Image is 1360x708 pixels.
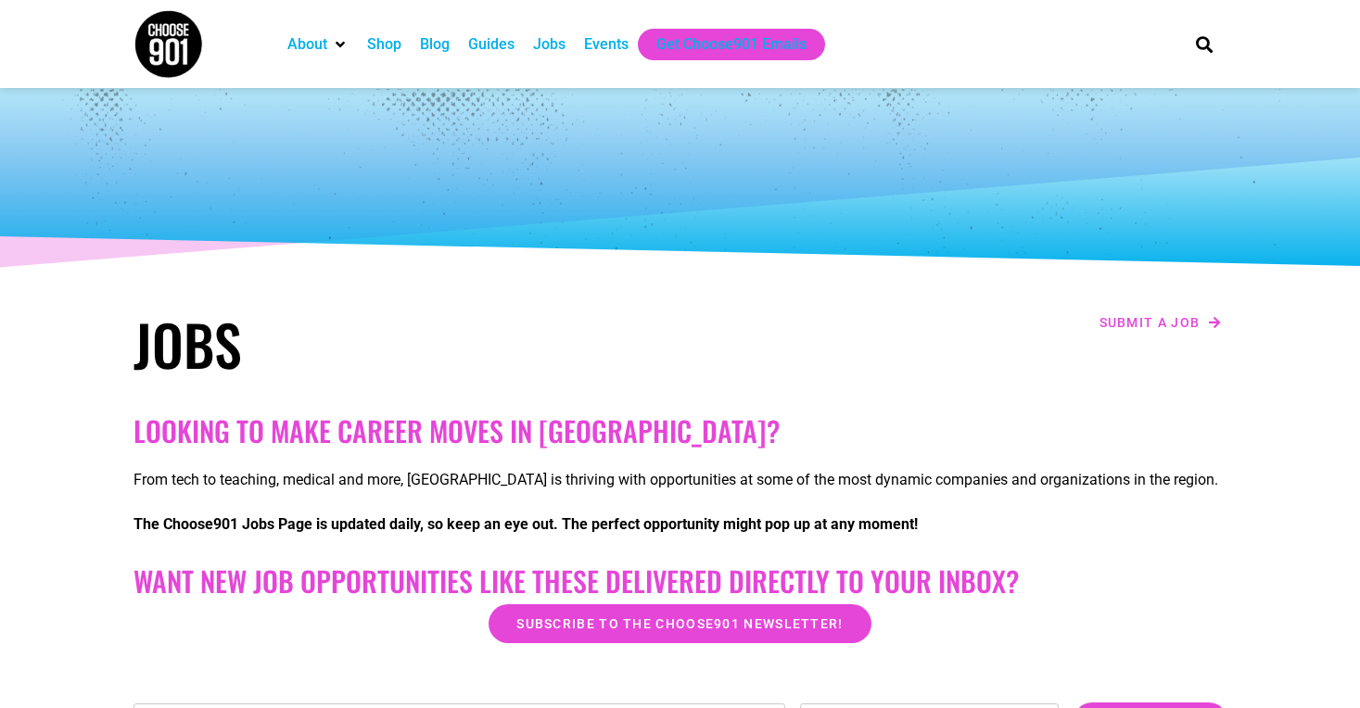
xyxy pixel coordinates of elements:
[133,469,1227,491] p: From tech to teaching, medical and more, [GEOGRAPHIC_DATA] is thriving with opportunities at some...
[1188,29,1219,59] div: Search
[584,33,629,56] a: Events
[1099,316,1201,329] span: Submit a job
[656,33,807,56] a: Get Choose901 Emails
[367,33,401,56] a: Shop
[133,515,918,533] strong: The Choose901 Jobs Page is updated daily, so keep an eye out. The perfect opportunity might pop u...
[420,33,450,56] a: Blog
[468,33,515,56] a: Guides
[1094,310,1227,335] a: Submit a job
[133,310,671,377] h1: Jobs
[287,33,327,56] a: About
[133,414,1227,448] h2: Looking to make career moves in [GEOGRAPHIC_DATA]?
[133,564,1227,598] h2: Want New Job Opportunities like these Delivered Directly to your Inbox?
[489,604,871,643] a: Subscribe to the Choose901 newsletter!
[516,617,843,630] span: Subscribe to the Choose901 newsletter!
[278,29,1164,60] nav: Main nav
[533,33,566,56] a: Jobs
[278,29,358,60] div: About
